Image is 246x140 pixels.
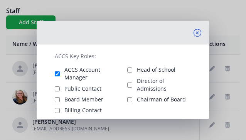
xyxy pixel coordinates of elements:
[127,83,132,88] input: Director of Admissions
[55,71,60,76] input: ACCS Account Manager
[127,97,132,102] input: Chairman of Board
[64,66,118,81] span: ACCS Account Manager
[55,108,60,113] input: Billing Contact
[64,85,101,93] span: Public Contact
[137,96,186,103] span: Chairman of Board
[127,67,132,73] input: Head of School
[55,97,60,102] input: Board Member
[137,66,175,74] span: Head of School
[55,86,60,91] input: Public Contact
[64,96,103,103] span: Board Member
[55,52,96,60] label: ACCS Key Roles:
[64,106,102,114] span: Billing Contact
[137,77,190,93] span: Director of Admissions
